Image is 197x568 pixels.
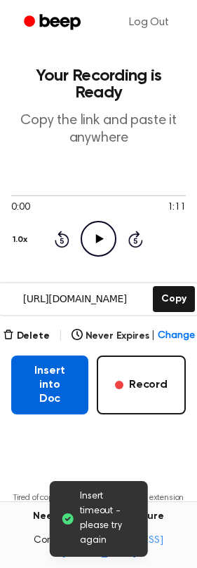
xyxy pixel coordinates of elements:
button: Copy [153,286,194,312]
button: Insert into Doc [11,356,88,414]
span: Insert timeout - please try again [80,489,137,548]
h1: Your Recording is Ready [11,67,186,101]
a: [EMAIL_ADDRESS][DOMAIN_NAME] [62,536,163,558]
button: Delete [3,329,50,344]
p: Tired of copying and pasting? Use the extension to automatically insert your recordings. [11,493,186,514]
span: Change [158,329,194,344]
a: Log Out [115,6,183,39]
button: Never Expires|Change [72,329,195,344]
p: Copy the link and paste it anywhere [11,112,186,147]
button: 1.0x [11,228,32,252]
span: Contact us [8,535,189,560]
span: | [151,329,155,344]
span: 1:11 [168,201,186,215]
span: | [58,327,63,344]
button: Record [97,356,186,414]
a: Beep [14,9,93,36]
span: 0:00 [11,201,29,215]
